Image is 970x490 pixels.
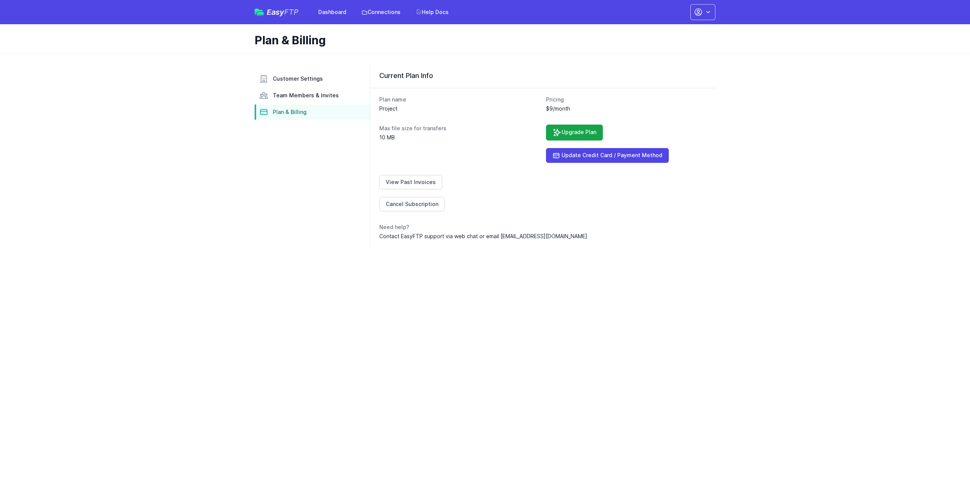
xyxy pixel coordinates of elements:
[379,134,540,141] dd: 10 MB
[267,8,299,16] span: Easy
[273,92,339,99] span: Team Members & Invites
[314,5,351,19] a: Dashboard
[379,223,706,231] dt: Need help?
[255,8,299,16] a: EasyFTP
[379,96,540,103] dt: Plan name
[255,105,370,120] a: Plan & Billing
[546,96,707,103] dt: Pricing
[255,88,370,103] a: Team Members & Invites
[284,8,299,17] span: FTP
[273,75,323,83] span: Customer Settings
[357,5,405,19] a: Connections
[379,175,442,189] a: View Past Invoices
[255,9,264,16] img: easyftp_logo.png
[379,105,540,112] dd: Project
[546,105,707,112] dd: $9/month
[379,125,540,132] dt: Max file size for transfers
[255,71,370,86] a: Customer Settings
[255,33,709,47] h1: Plan & Billing
[379,71,706,80] h3: Current Plan Info
[379,233,706,240] dd: Contact EasyFTP support via web chat or email [EMAIL_ADDRESS][DOMAIN_NAME]
[411,5,453,19] a: Help Docs
[379,197,445,211] a: Cancel Subscription
[273,108,307,116] span: Plan & Billing
[546,148,669,163] a: Update Credit Card / Payment Method
[546,125,603,140] a: Upgrade Plan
